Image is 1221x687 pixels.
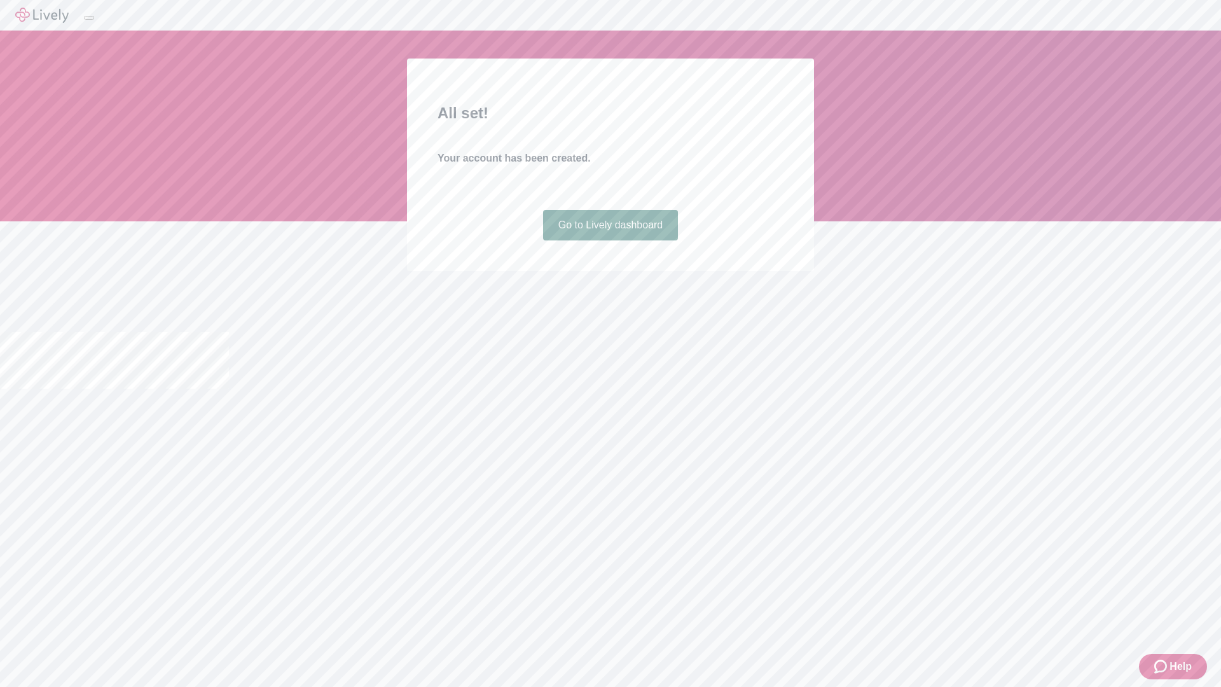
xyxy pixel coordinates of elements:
[15,8,69,23] img: Lively
[84,16,94,20] button: Log out
[1139,654,1207,679] button: Zendesk support iconHelp
[1169,659,1192,674] span: Help
[543,210,679,240] a: Go to Lively dashboard
[1154,659,1169,674] svg: Zendesk support icon
[438,151,783,166] h4: Your account has been created.
[438,102,783,125] h2: All set!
